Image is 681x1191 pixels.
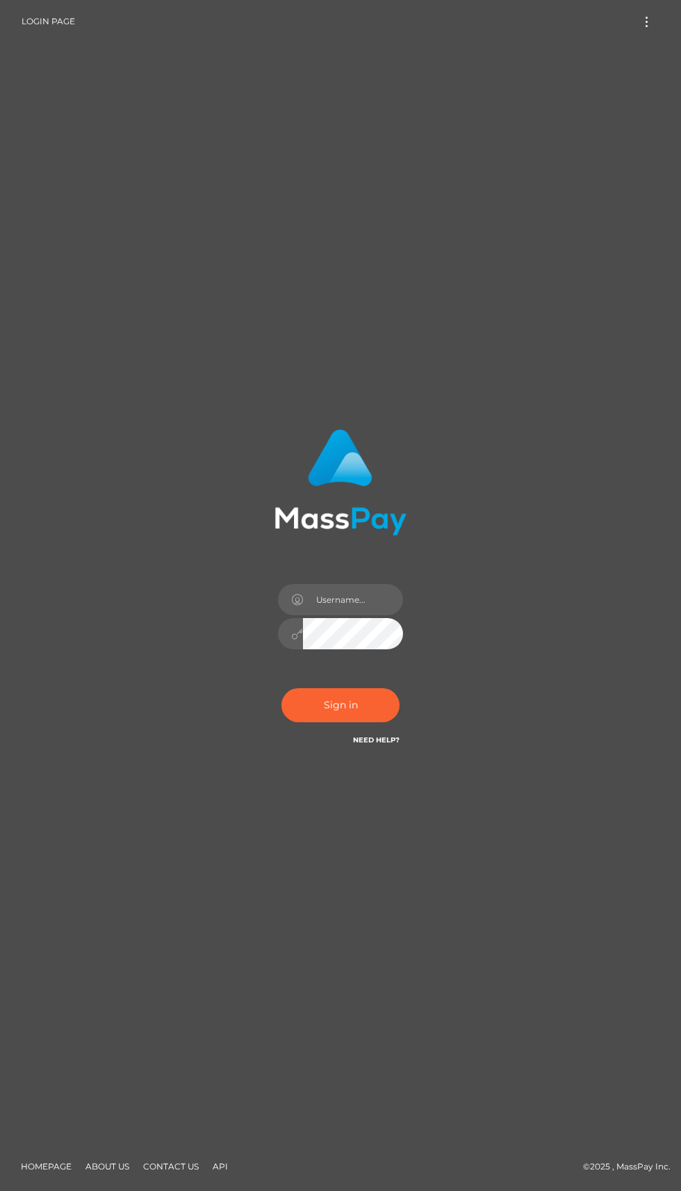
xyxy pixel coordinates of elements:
a: API [207,1156,233,1177]
button: Toggle navigation [634,13,659,31]
a: Login Page [22,7,75,36]
input: Username... [303,584,403,615]
a: About Us [80,1156,135,1177]
div: © 2025 , MassPay Inc. [10,1159,671,1174]
button: Sign in [281,688,400,722]
a: Contact Us [138,1156,204,1177]
a: Need Help? [353,735,400,744]
img: MassPay Login [274,429,407,535]
a: Homepage [15,1156,77,1177]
